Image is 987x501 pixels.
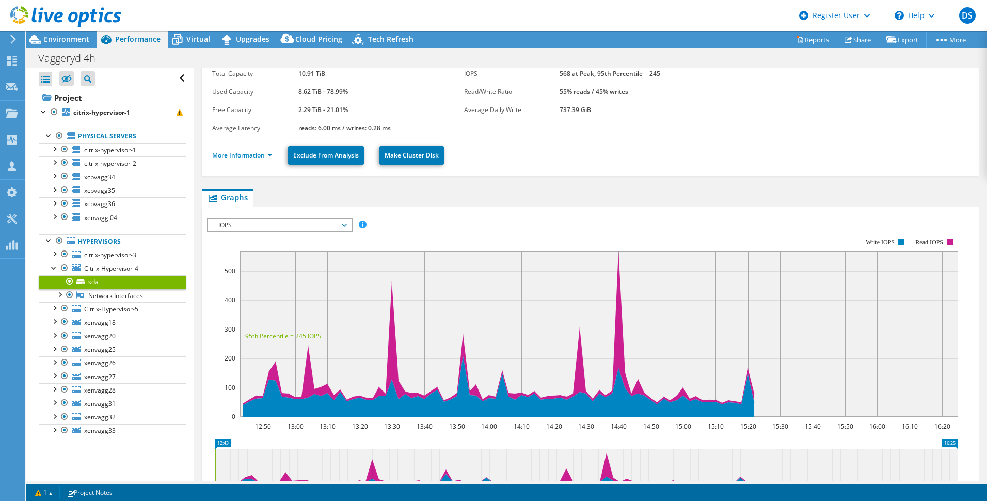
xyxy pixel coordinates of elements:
a: Project [39,89,186,106]
h1: Vaggeryd 4h [34,53,112,64]
text: 12:50 [254,422,270,431]
a: Share [837,32,879,48]
text: 13:10 [319,422,335,431]
a: xenvagg18 [39,316,186,329]
span: xenvaggl04 [84,213,117,222]
b: citrix-hypervisor-1 [73,108,130,117]
a: Physical Servers [39,130,186,143]
a: xenvagg32 [39,411,186,424]
b: 737.39 GiB [560,105,591,114]
label: Average Latency [212,123,298,133]
text: 14:20 [546,422,562,431]
a: xcpvagg34 [39,170,186,183]
label: Total Capacity [212,69,298,79]
a: xenvagg31 [39,397,186,410]
span: Citrix-Hypervisor-4 [84,264,138,273]
a: Project Notes [59,486,120,499]
text: 200 [225,354,235,363]
span: Upgrades [236,34,269,44]
text: 16:00 [869,422,885,431]
text: 14:10 [513,422,529,431]
a: xcpvagg35 [39,184,186,197]
span: xenvagg33 [84,426,116,435]
span: xenvagg25 [84,345,116,354]
a: Make Cluster Disk [379,146,444,165]
text: Write IOPS [866,239,895,246]
a: Network Interfaces [39,289,186,302]
span: Performance [115,34,161,44]
span: Tech Refresh [368,34,413,44]
a: xenvagg28 [39,383,186,397]
text: 14:40 [610,422,626,431]
text: 15:40 [804,422,820,431]
span: xenvagg18 [84,318,116,327]
span: xenvagg31 [84,399,116,408]
b: 8.62 TiB - 78.99% [298,87,348,96]
text: 15:00 [675,422,691,431]
text: 16:20 [934,422,950,431]
text: 14:00 [481,422,497,431]
text: 100 [225,383,235,392]
a: Export [879,32,927,48]
a: citrix-hypervisor-1 [39,143,186,156]
span: xenvagg28 [84,386,116,395]
a: xenvagg33 [39,424,186,437]
b: 55% reads / 45% writes [560,87,628,96]
a: Hypervisors [39,234,186,248]
span: citrix-hypervisor-1 [84,146,136,154]
a: xenvagg20 [39,330,186,343]
a: xcpvagg36 [39,197,186,211]
b: 568 at Peak, 95th Percentile = 245 [560,69,660,78]
span: Virtual [186,34,210,44]
span: xenvagg26 [84,358,116,367]
a: More [926,32,974,48]
label: IOPS [464,69,560,79]
b: 10.91 TiB [298,69,325,78]
svg: \n [895,11,904,20]
a: 1 [28,486,60,499]
text: 13:40 [416,422,432,431]
span: xenvagg32 [84,413,116,421]
a: Citrix-Hypervisor-5 [39,302,186,316]
a: xenvaggl04 [39,211,186,224]
a: citrix-hypervisor-2 [39,156,186,170]
a: Exclude From Analysis [288,146,364,165]
label: Free Capacity [212,105,298,115]
text: 13:20 [352,422,368,431]
text: 95th Percentile = 245 IOPS [245,332,321,340]
text: 400 [225,295,235,304]
span: Cloud Pricing [295,34,342,44]
span: Citrix-Hypervisor-5 [84,305,138,314]
span: xcpvagg36 [84,199,115,208]
span: xenvagg20 [84,332,116,340]
a: citrix-hypervisor-3 [39,248,186,261]
a: Citrix-Hypervisor-4 [39,262,186,275]
a: citrix-hypervisor-1 [39,106,186,119]
text: 0 [232,412,235,421]
label: Read/Write Ratio [464,87,560,97]
a: sda [39,275,186,289]
text: 15:20 [740,422,756,431]
span: IOPS [213,219,346,231]
span: xcpvagg34 [84,173,115,181]
text: 15:30 [772,422,788,431]
text: 15:10 [707,422,723,431]
a: xenvagg27 [39,370,186,383]
text: 13:00 [287,422,303,431]
text: 14:50 [643,422,659,431]
b: reads: 6.00 ms / writes: 0.28 ms [298,123,391,132]
span: citrix-hypervisor-3 [84,251,136,259]
text: 500 [225,267,235,275]
label: Average Daily Write [464,105,560,115]
label: Used Capacity [212,87,298,97]
span: DS [959,7,976,24]
a: xenvagg25 [39,343,186,356]
text: Read IOPS [915,239,943,246]
span: xenvagg27 [84,372,116,381]
text: 13:50 [449,422,465,431]
span: Environment [44,34,89,44]
text: 16:10 [901,422,917,431]
text: 15:50 [837,422,853,431]
b: 2.29 TiB - 21.01% [298,105,348,114]
a: xenvagg26 [39,356,186,370]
